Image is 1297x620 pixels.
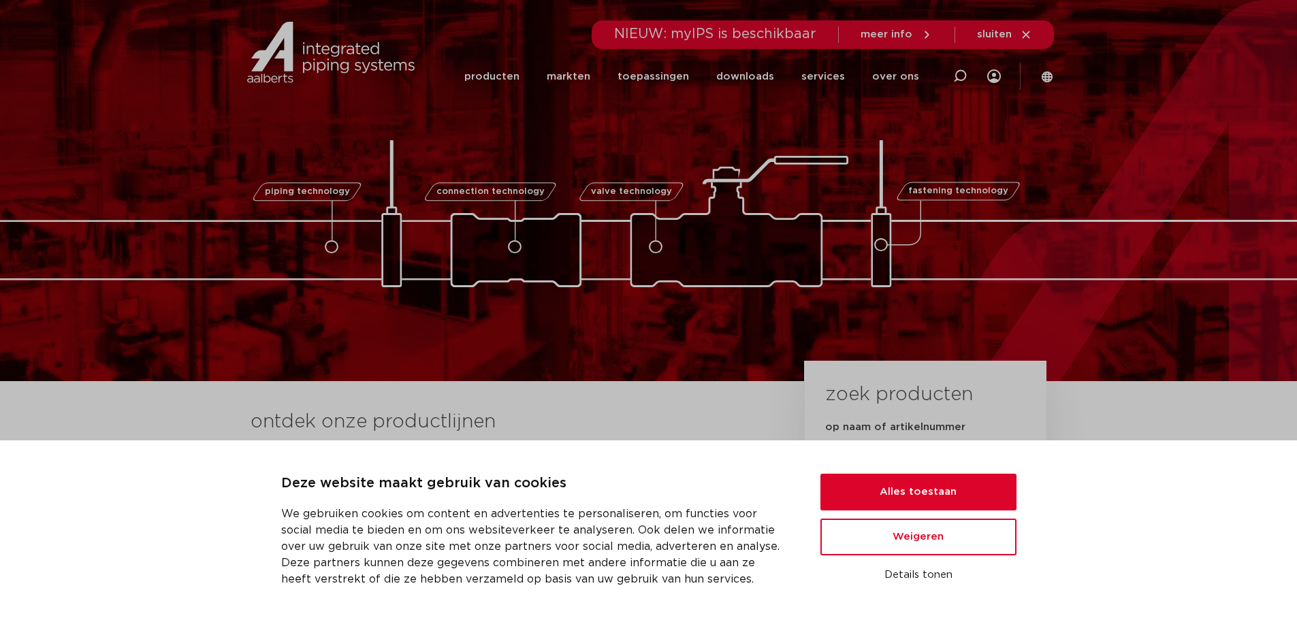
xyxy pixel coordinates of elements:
a: markten [547,50,590,103]
h3: zoek producten [825,381,973,408]
span: fastening technology [908,187,1008,196]
span: piping technology [265,187,350,196]
p: We gebruiken cookies om content en advertenties te personaliseren, om functies voor social media ... [281,506,788,587]
a: toepassingen [618,50,689,103]
a: meer info [861,29,933,41]
span: sluiten [977,29,1012,39]
a: over ons [872,50,919,103]
span: meer info [861,29,912,39]
span: NIEUW: myIPS is beschikbaar [614,27,816,41]
button: Details tonen [820,564,1016,587]
a: producten [464,50,519,103]
nav: Menu [464,50,919,103]
span: valve technology [591,187,672,196]
label: op naam of artikelnummer [825,421,965,434]
span: connection technology [436,187,544,196]
h3: ontdek onze productlijnen [251,408,758,436]
p: Deze website maakt gebruik van cookies [281,473,788,495]
a: sluiten [977,29,1032,41]
a: services [801,50,845,103]
button: Weigeren [820,519,1016,555]
button: Alles toestaan [820,474,1016,510]
a: downloads [716,50,774,103]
